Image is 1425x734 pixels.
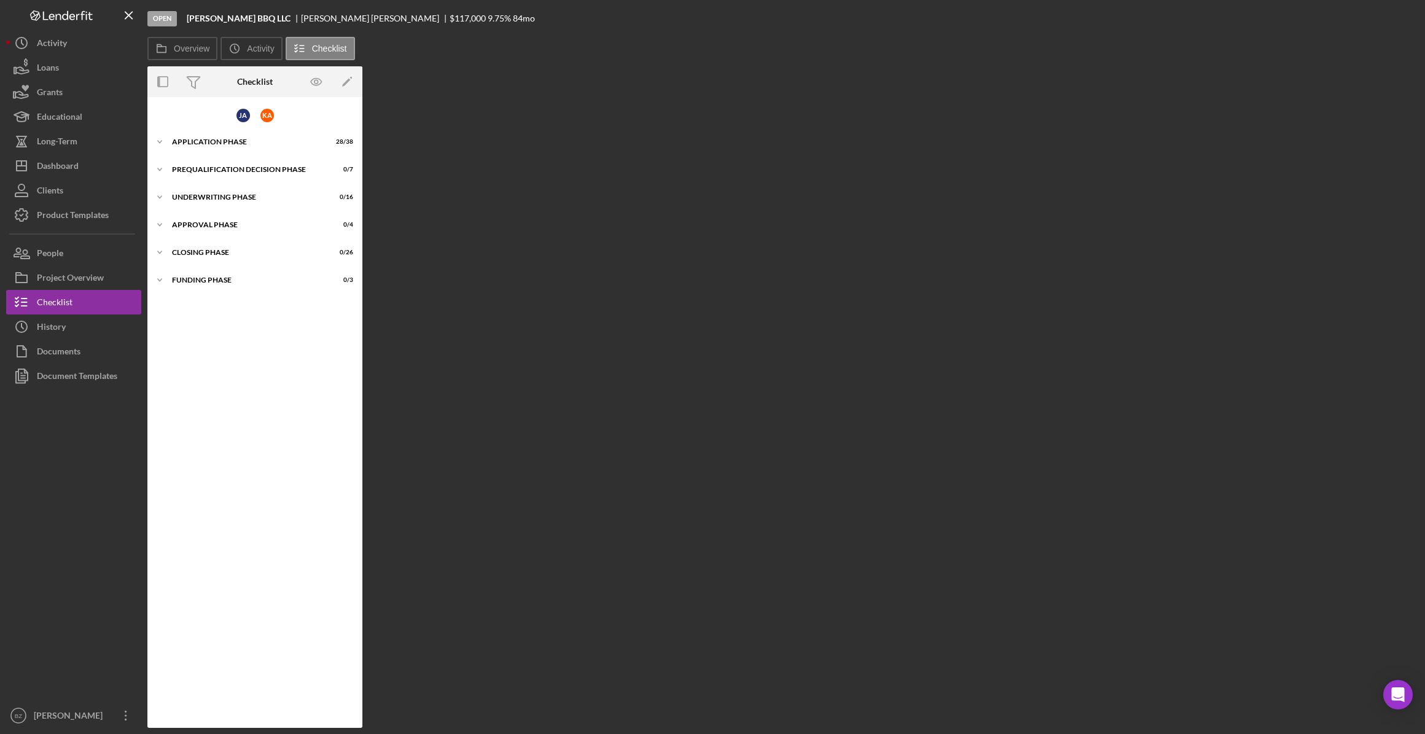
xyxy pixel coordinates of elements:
div: Documents [37,339,80,367]
button: Activity [221,37,282,60]
button: Overview [147,37,217,60]
text: BZ [15,713,22,719]
div: Approval Phase [172,221,322,228]
div: K A [260,109,274,122]
div: Application Phase [172,138,322,146]
button: History [6,314,141,339]
div: Checklist [37,290,72,318]
button: Grants [6,80,141,104]
div: Loans [37,55,59,83]
div: Dashboard [37,154,79,181]
div: 84 mo [513,14,535,23]
div: Checklist [237,77,273,87]
button: Checklist [6,290,141,314]
div: Document Templates [37,364,117,391]
div: Clients [37,178,63,206]
div: Activity [37,31,67,58]
button: BZ[PERSON_NAME] [6,703,141,728]
button: People [6,241,141,265]
button: Long-Term [6,129,141,154]
div: Project Overview [37,265,104,293]
div: J A [236,109,250,122]
button: Checklist [286,37,355,60]
div: Underwriting Phase [172,193,322,201]
div: Long-Term [37,129,77,157]
div: Funding Phase [172,276,322,284]
div: 0 / 3 [331,276,353,284]
button: Documents [6,339,141,364]
div: History [37,314,66,342]
div: Product Templates [37,203,109,230]
div: Grants [37,80,63,107]
label: Overview [174,44,209,53]
div: 0 / 26 [331,249,353,256]
div: [PERSON_NAME] [PERSON_NAME] [301,14,450,23]
div: Educational [37,104,82,132]
button: Product Templates [6,203,141,227]
button: Loans [6,55,141,80]
div: People [37,241,63,268]
button: Educational [6,104,141,129]
div: [PERSON_NAME] [31,703,111,731]
button: Document Templates [6,364,141,388]
button: Activity [6,31,141,55]
div: 9.75 % [488,14,511,23]
label: Checklist [312,44,347,53]
div: 0 / 16 [331,193,353,201]
button: Dashboard [6,154,141,178]
div: 0 / 7 [331,166,353,173]
div: Open [147,11,177,26]
button: Clients [6,178,141,203]
span: $117,000 [450,13,486,23]
div: 0 / 4 [331,221,353,228]
div: Open Intercom Messenger [1383,680,1413,709]
b: [PERSON_NAME] BBQ LLC [187,14,291,23]
div: 28 / 38 [331,138,353,146]
div: Closing Phase [172,249,322,256]
button: Project Overview [6,265,141,290]
div: Prequalification Decision Phase [172,166,322,173]
label: Activity [247,44,274,53]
